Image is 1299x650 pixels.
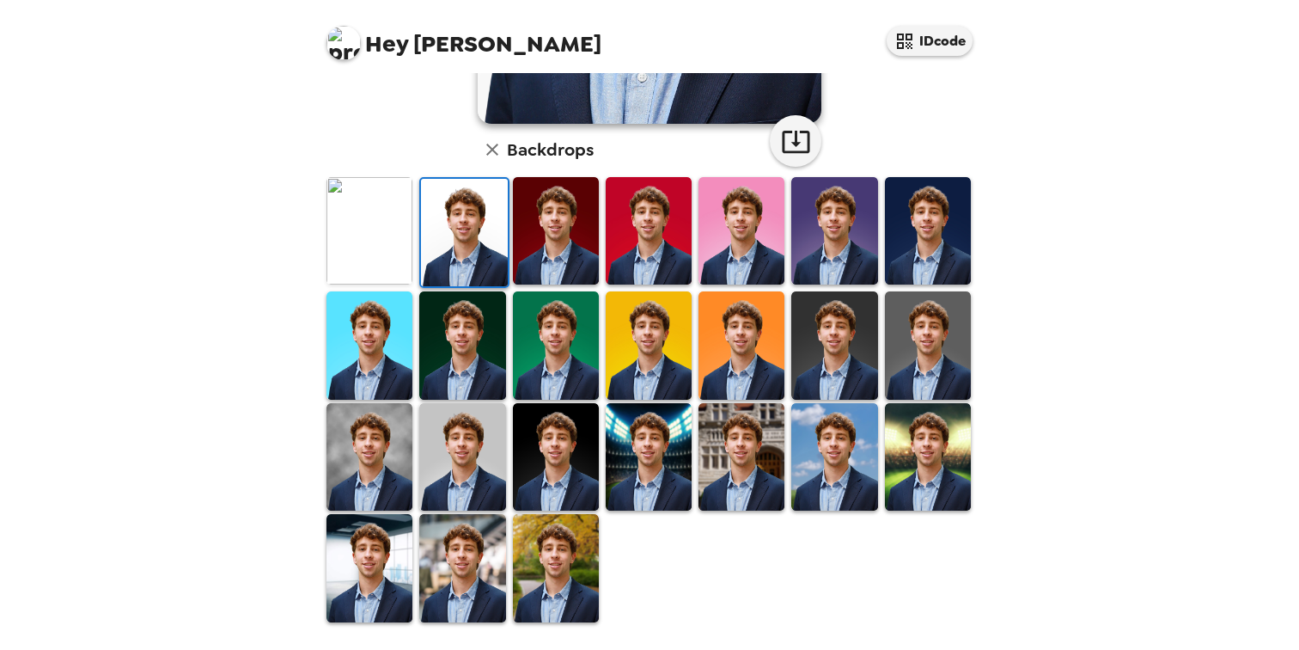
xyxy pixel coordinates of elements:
[507,136,594,163] h6: Backdrops
[365,28,408,59] span: Hey
[326,177,412,285] img: Original
[326,17,601,56] span: [PERSON_NAME]
[887,26,973,56] button: IDcode
[326,26,361,60] img: profile pic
